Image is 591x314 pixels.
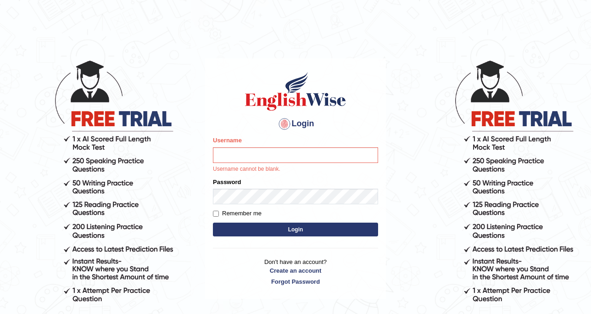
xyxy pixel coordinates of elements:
img: Logo of English Wise sign in for intelligent practice with AI [243,71,348,112]
a: Forgot Password [213,277,378,286]
label: Remember me [213,209,262,218]
input: Remember me [213,211,219,217]
p: Username cannot be blank. [213,165,378,174]
label: Username [213,136,242,145]
p: Don't have an account? [213,258,378,286]
h4: Login [213,117,378,131]
label: Password [213,178,241,186]
button: Login [213,223,378,236]
a: Create an account [213,266,378,275]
